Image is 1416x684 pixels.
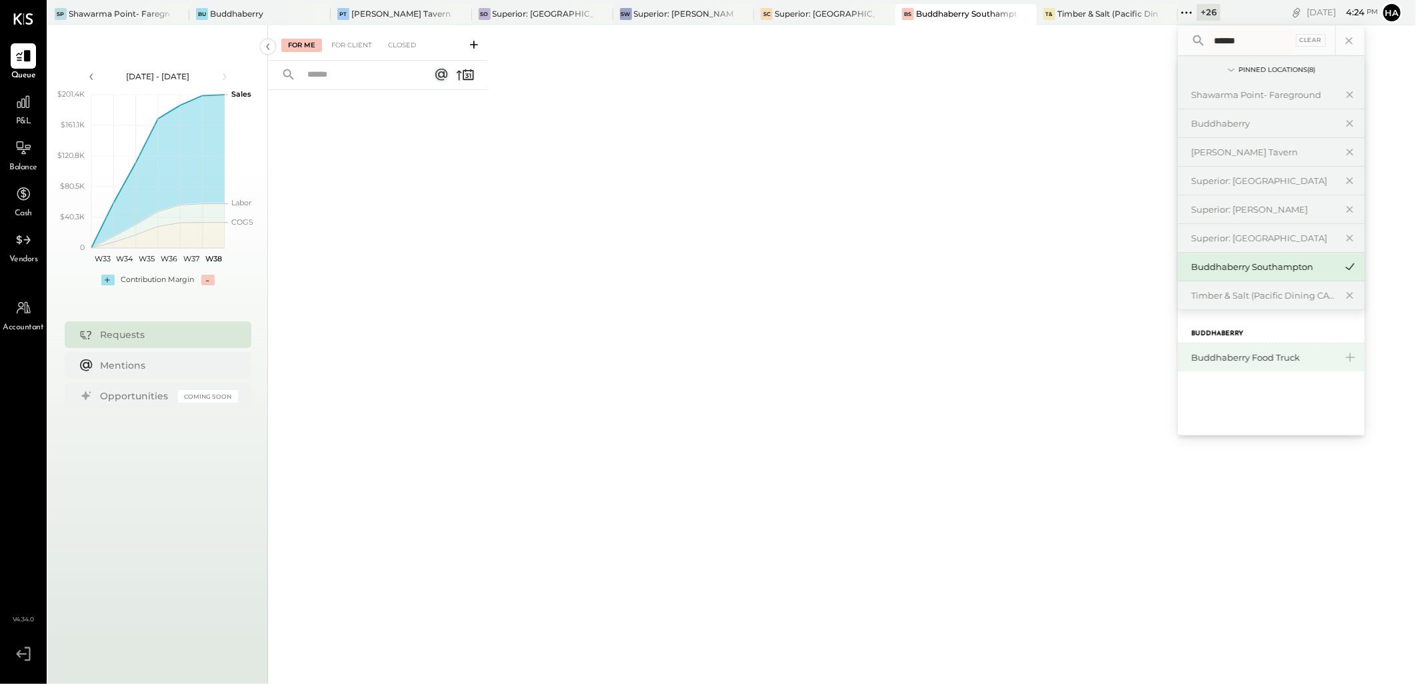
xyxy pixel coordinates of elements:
div: For Client [325,39,379,52]
span: Accountant [3,322,44,334]
label: Buddhaberry [1191,329,1243,339]
div: Superior: [GEOGRAPHIC_DATA] [1191,232,1335,245]
a: Cash [1,181,46,220]
div: Clear [1296,34,1327,47]
div: Contribution Margin [121,275,195,285]
div: Timber & Salt (Pacific Dining CA1 LLC) [1057,8,1158,19]
div: SO [479,8,491,20]
text: $120.8K [57,151,85,160]
div: Buddhaberry Food Truck [1191,351,1335,364]
text: $80.5K [60,181,85,191]
div: BS [902,8,914,20]
div: PT [337,8,349,20]
div: SC [761,8,773,20]
text: W34 [116,254,133,263]
text: $201.4K [57,89,85,99]
text: W33 [94,254,110,263]
text: W35 [139,254,155,263]
div: [DATE] [1307,6,1378,19]
div: Requests [101,328,231,341]
span: Balance [9,162,37,174]
div: + [101,275,115,285]
text: W37 [183,254,199,263]
div: Buddhaberry Southampton [1191,261,1335,273]
div: Bu [196,8,208,20]
div: For Me [281,39,322,52]
span: Cash [15,208,32,220]
a: Queue [1,43,46,82]
div: Pinned Locations ( 8 ) [1239,65,1315,75]
div: Timber & Salt (Pacific Dining CA1 LLC) [1191,289,1335,302]
div: T& [1043,8,1055,20]
div: Superior: [PERSON_NAME] [1191,203,1335,216]
text: Sales [231,89,251,99]
div: Buddhaberry Southampton [916,8,1017,19]
div: Superior: [GEOGRAPHIC_DATA] [775,8,875,19]
span: Vendors [9,254,38,266]
text: W38 [205,254,221,263]
div: SP [55,8,67,20]
div: Closed [381,39,423,52]
div: [PERSON_NAME] Tavern [1191,146,1335,159]
a: Accountant [1,295,46,334]
a: P&L [1,89,46,128]
text: Labor [231,199,251,208]
div: [DATE] - [DATE] [101,71,215,82]
div: Superior: [PERSON_NAME] [634,8,735,19]
div: Superior: [GEOGRAPHIC_DATA] [493,8,593,19]
text: $40.3K [60,212,85,221]
text: 0 [80,243,85,252]
div: Opportunities [101,389,171,403]
div: SW [620,8,632,20]
div: Coming Soon [178,390,238,403]
a: Balance [1,135,46,174]
text: W36 [161,254,177,263]
div: Buddhaberry [1191,117,1335,130]
text: $161.1K [61,120,85,129]
div: copy link [1290,5,1303,19]
a: Vendors [1,227,46,266]
div: [PERSON_NAME] Tavern [351,8,451,19]
text: COGS [231,217,253,227]
div: + 26 [1197,4,1221,21]
div: Mentions [101,359,231,372]
span: P&L [16,116,31,128]
div: Shawarma Point- Fareground [69,8,169,19]
span: Queue [11,70,36,82]
div: - [201,275,215,285]
div: Buddhaberry [210,8,263,19]
div: Superior: [GEOGRAPHIC_DATA] [1191,175,1335,187]
button: Ha [1381,2,1403,23]
div: Shawarma Point- Fareground [1191,89,1335,101]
